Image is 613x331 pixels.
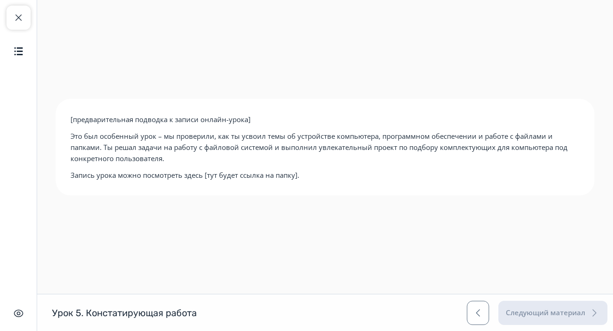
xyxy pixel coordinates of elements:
p: Запись урока можно посмотреть здесь [тут будет ссылка на папку]. [71,169,580,181]
img: Содержание [13,45,24,57]
h1: Урок 5. Констатирующая работа [52,307,197,319]
p: [предварительная подводка к записи онлайн-урока] [71,114,580,125]
p: Это был особенный урок – мы проверили, как ты усвоил темы об устройстве компьютера, программном о... [71,130,580,164]
img: Скрыть интерфейс [13,308,24,319]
